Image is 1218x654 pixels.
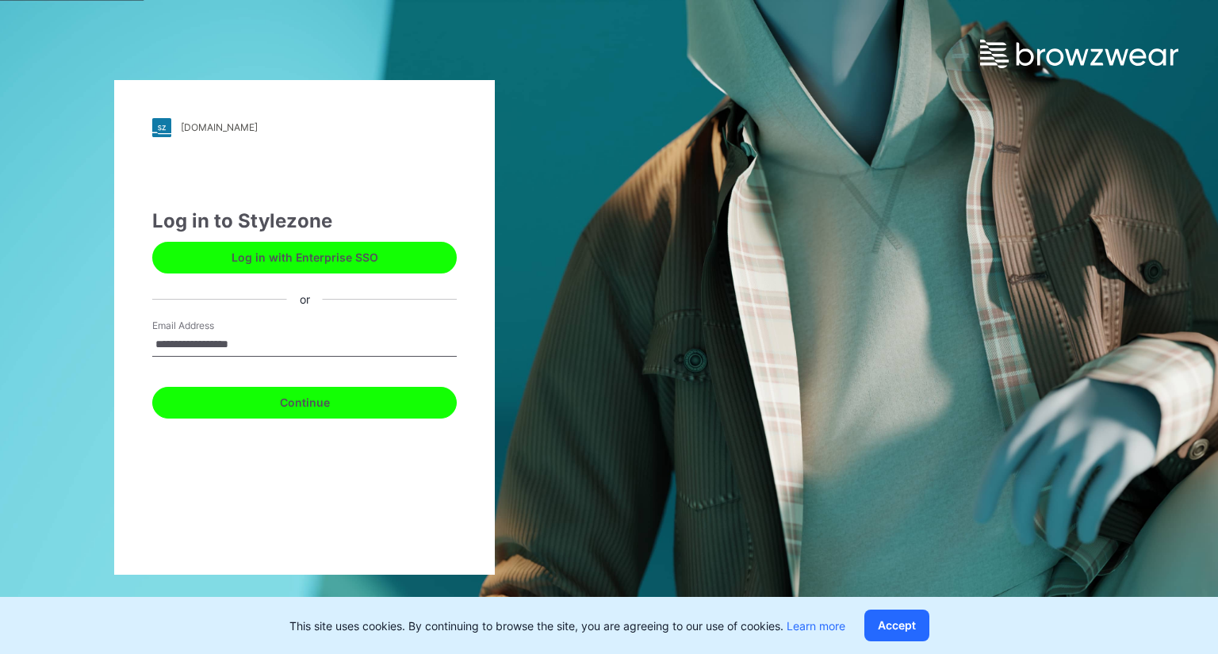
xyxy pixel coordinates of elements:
[864,610,929,641] button: Accept
[152,207,457,235] div: Log in to Stylezone
[152,118,171,137] img: stylezone-logo.562084cfcfab977791bfbf7441f1a819.svg
[980,40,1178,68] img: browzwear-logo.e42bd6dac1945053ebaf764b6aa21510.svg
[152,319,263,333] label: Email Address
[152,242,457,273] button: Log in with Enterprise SSO
[152,387,457,419] button: Continue
[289,618,845,634] p: This site uses cookies. By continuing to browse the site, you are agreeing to our use of cookies.
[181,121,258,133] div: [DOMAIN_NAME]
[152,118,457,137] a: [DOMAIN_NAME]
[787,619,845,633] a: Learn more
[287,291,323,308] div: or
